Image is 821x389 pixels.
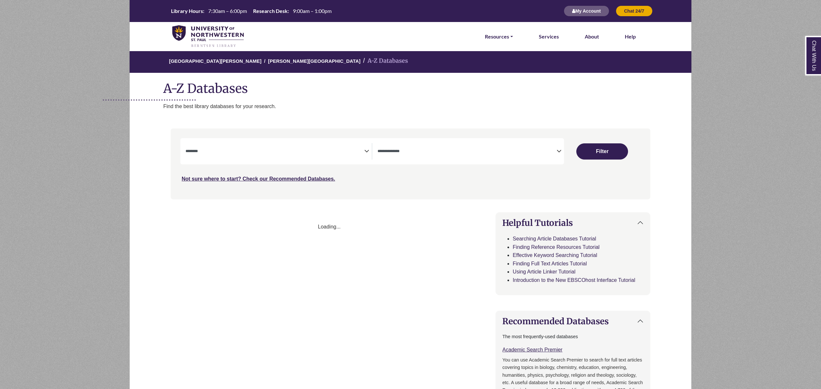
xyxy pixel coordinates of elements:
a: Effective Keyword Searching Tutorial [513,252,597,258]
li: A-Z Databases [360,56,408,66]
p: Find the best library databases for your research. [163,102,691,111]
div: Loading... [171,223,488,231]
a: Services [539,32,559,41]
a: [GEOGRAPHIC_DATA][PERSON_NAME] [169,57,261,64]
span: 9:00am – 1:00pm [293,8,332,14]
a: Chat 24/7 [616,8,653,14]
nav: breadcrumb [129,50,691,73]
a: Not sure where to start? Check our Recommended Databases. [182,176,335,182]
nav: Search filters [171,128,650,199]
a: Using Article Linker Tutorial [513,269,575,274]
th: Library Hours: [168,7,205,14]
button: Chat 24/7 [616,6,653,17]
h1: A-Z Databases [130,76,691,96]
a: Finding Reference Resources Tutorial [513,244,600,250]
th: Research Desk: [251,7,289,14]
span: 7:30am – 6:00pm [208,8,247,14]
textarea: Filter [378,149,556,154]
a: Help [625,32,636,41]
a: About [585,32,599,41]
p: The most frequently-used databases [502,333,644,340]
a: Resources [485,32,513,41]
button: Recommended Databases [496,311,650,331]
a: My Account [564,8,609,14]
a: Finding Full Text Articles Tutorial [513,261,587,266]
table: Hours Today [168,7,334,14]
img: library_home [172,25,244,48]
a: Searching Article Databases Tutorial [513,236,596,241]
button: My Account [564,6,609,17]
button: Submit for Search Results [576,143,628,160]
a: Academic Search Premier [502,347,562,352]
a: [PERSON_NAME][GEOGRAPHIC_DATA] [268,57,360,64]
button: Helpful Tutorials [496,213,650,233]
a: Introduction to the New EBSCOhost Interface Tutorial [513,277,635,283]
textarea: Filter [186,149,364,154]
a: Hours Today [168,7,334,15]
